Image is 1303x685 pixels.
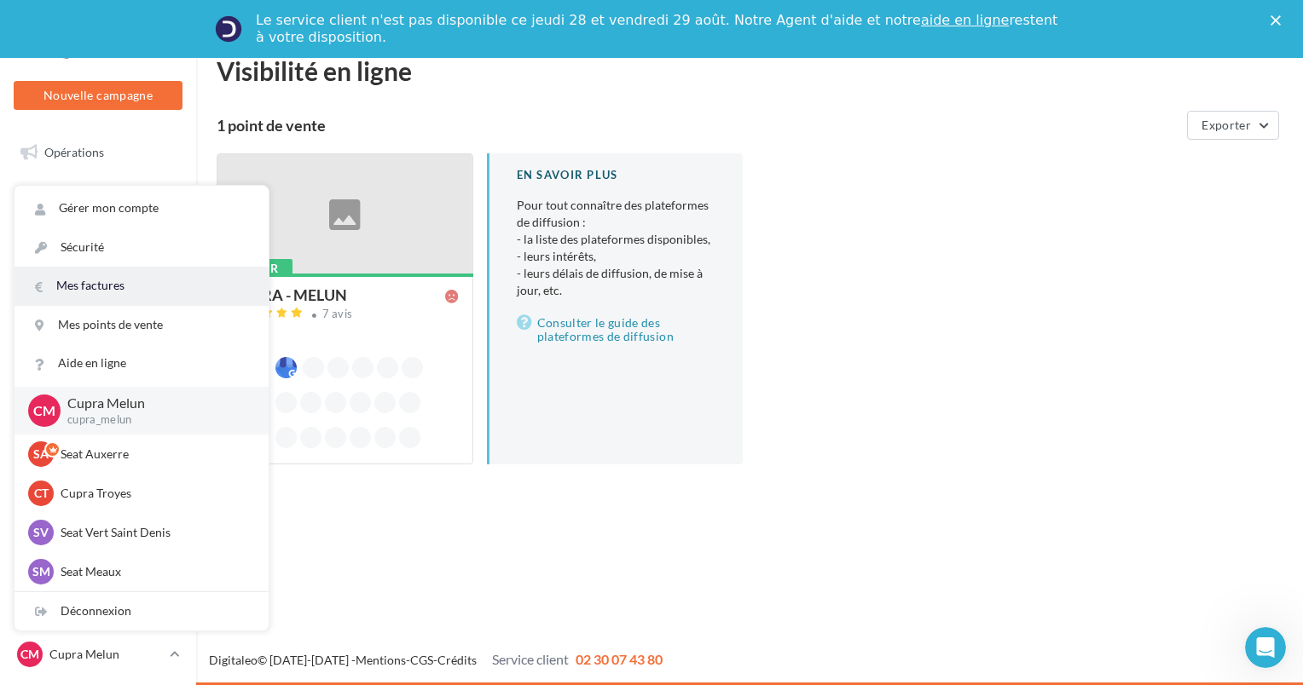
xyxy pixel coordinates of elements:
a: Mentions [356,653,406,667]
p: Seat Meaux [61,563,248,580]
a: Boîte de réception [10,177,186,214]
p: Pour tout connaître des plateformes de diffusion : [517,197,716,299]
div: 7 avis [322,308,353,319]
span: Opérations [44,145,104,159]
a: 7 avis [231,305,459,325]
a: Visibilité en ligne [10,221,186,256]
p: cupra_melun [67,412,241,428]
a: Contacts [10,306,186,342]
div: CUPRA - MELUN [231,287,347,302]
a: Calendrier [10,390,186,426]
span: Service client [492,651,569,667]
span: SV [33,524,49,541]
p: Seat Vert Saint Denis [61,524,248,541]
p: Cupra Melun [67,394,241,413]
span: CT [34,485,49,502]
div: Fermer [1271,15,1288,26]
a: Opérations [10,135,186,170]
a: aide en ligne [921,12,1009,28]
a: Aide en ligne [14,344,269,383]
a: Digitaleo [209,653,258,667]
a: PLV et print personnalisable [10,433,186,483]
li: - leurs intérêts, [517,248,716,265]
div: 1 point de vente [217,118,1180,133]
a: Campagnes [10,263,186,299]
img: Profile image for Service-Client [215,15,242,43]
span: CM [33,400,55,420]
iframe: Intercom live chat [1245,627,1286,668]
span: Exporter [1202,118,1251,132]
a: Sécurité [14,228,269,267]
span: © [DATE]-[DATE] - - - [209,653,663,667]
div: En savoir plus [517,167,716,183]
li: - leurs délais de diffusion, de mise à jour, etc. [517,265,716,299]
a: Crédits [437,653,477,667]
div: Déconnexion [14,592,269,630]
p: Seat Auxerre [61,446,248,463]
a: Consulter le guide des plateformes de diffusion [517,313,716,347]
a: Mes points de vente [14,306,269,344]
span: SM [32,563,50,580]
span: 02 30 07 43 80 [576,651,663,667]
a: Campagnes DataOnDemand [10,489,186,539]
li: - la liste des plateformes disponibles, [517,231,716,248]
a: Gérer mon compte [14,189,269,227]
a: Mes factures [14,267,269,305]
a: CGS [410,653,433,667]
button: Nouvelle campagne [14,81,182,110]
a: CM Cupra Melun [14,638,182,671]
div: Le service client n'est pas disponible ce jeudi 28 et vendredi 29 août. Notre Agent d'aide et not... [256,12,1061,46]
a: Médiathèque [10,348,186,383]
div: Visibilité en ligne [217,58,1283,83]
p: Cupra Melun [49,646,163,663]
span: CM [20,646,39,663]
span: SA [33,446,49,463]
p: Cupra Troyes [61,485,248,502]
button: Exporter [1187,111,1279,140]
